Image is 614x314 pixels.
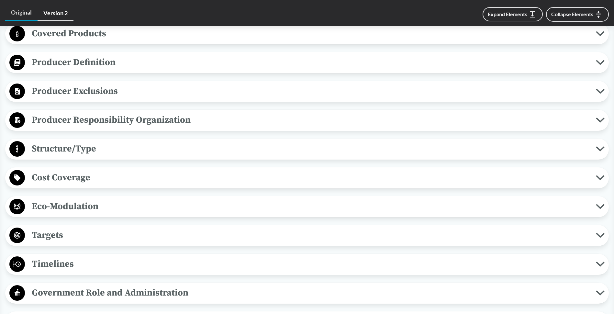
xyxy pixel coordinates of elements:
button: Cost Coverage [7,170,607,186]
button: Eco-Modulation [7,198,607,215]
button: Producer Exclusions [7,83,607,100]
button: Collapse Elements [546,7,609,22]
button: Timelines [7,256,607,273]
span: Eco-Modulation [25,199,596,214]
span: Producer Exclusions [25,84,596,98]
button: Structure/Type [7,141,607,157]
span: Producer Responsibility Organization [25,113,596,127]
button: Expand Elements [483,7,543,21]
span: Cost Coverage [25,170,596,185]
span: Timelines [25,257,596,271]
span: Covered Products [25,26,596,41]
span: Targets [25,228,596,242]
a: Original [5,5,38,21]
button: Targets [7,227,607,244]
button: Covered Products [7,26,607,42]
button: Producer Definition [7,54,607,71]
a: Version 2 [38,6,73,21]
button: Producer Responsibility Organization [7,112,607,129]
span: Government Role and Administration [25,286,596,300]
span: Producer Definition [25,55,596,70]
button: Government Role and Administration [7,285,607,301]
span: Structure/Type [25,141,596,156]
